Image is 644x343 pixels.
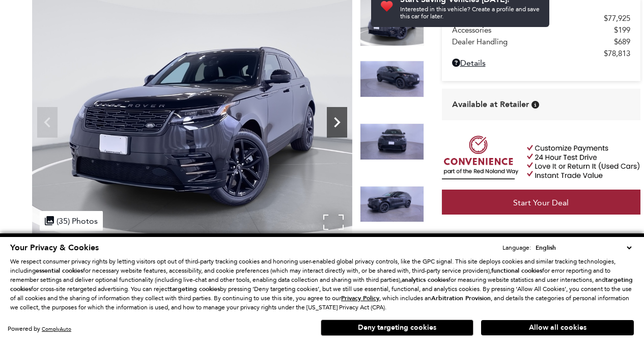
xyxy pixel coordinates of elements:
[491,267,542,275] strong: functional cookies
[341,295,379,302] a: Privacy Policy
[10,242,99,253] span: Your Privacy & Cookies
[452,49,630,58] a: $78,813
[604,14,630,23] span: $77,925
[40,211,103,231] div: (35) Photos
[360,186,424,223] img: New 2025 Santorini Black Land Rover Dynamic SE image 4
[452,99,529,110] span: Available at Retailer
[614,25,630,35] span: $199
[614,37,630,46] span: $689
[481,320,634,335] button: Allow all cookies
[452,25,614,35] span: Accessories
[452,25,630,35] a: Accessories $199
[402,276,449,284] strong: analytics cookies
[8,326,71,332] div: Powered by
[170,285,220,293] strong: targeting cookies
[502,245,531,251] div: Language:
[533,243,634,253] select: Language Select
[42,326,71,332] a: ComplyAuto
[452,37,630,46] a: Dealer Handling $689
[604,49,630,58] span: $78,813
[452,58,630,68] a: Details
[442,190,640,216] a: Start Your Deal
[513,198,569,207] span: Start Your Deal
[452,14,630,23] a: MSRP $77,925
[360,123,424,160] img: New 2025 Santorini Black Land Rover Dynamic SE image 3
[452,14,604,23] span: MSRP
[531,101,539,109] div: Vehicle is in stock and ready for immediate delivery. Due to demand, availability is subject to c...
[10,257,634,312] p: We respect consumer privacy rights by letting visitors opt out of third-party tracking cookies an...
[360,61,424,97] img: New 2025 Santorini Black Land Rover Dynamic SE image 2
[452,37,614,46] span: Dealer Handling
[321,320,473,336] button: Deny targeting cookies
[327,107,347,138] div: Next
[431,294,491,302] strong: Arbitration Provision
[36,267,83,275] strong: essential cookies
